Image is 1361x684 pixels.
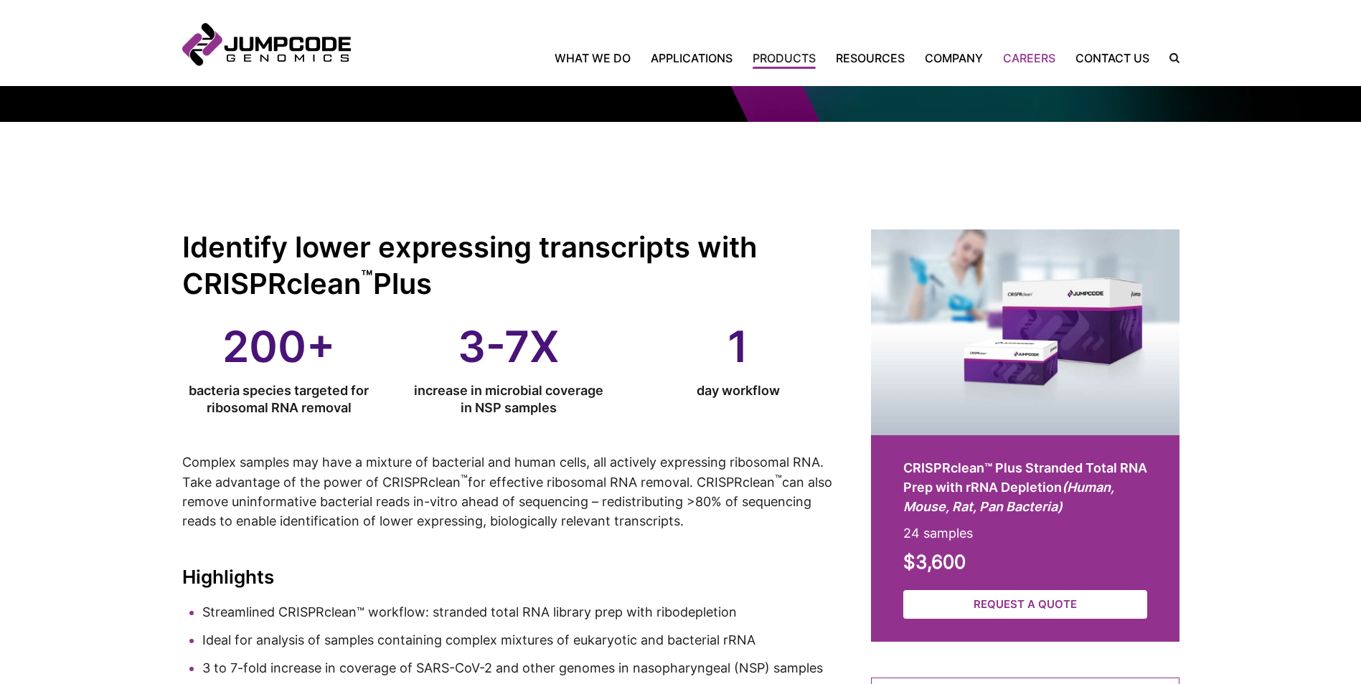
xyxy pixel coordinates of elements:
[461,473,468,485] sup: ™
[903,590,1147,619] a: Request a Quote
[1159,53,1179,63] label: Search the site.
[743,49,826,67] a: Products
[1065,49,1159,67] a: Contact Us
[903,480,1114,514] em: (Human, Mouse, Rat, Pan Bacteria)
[351,49,1159,67] nav: Primary Navigation
[182,566,835,588] h2: Highlights
[641,49,743,67] a: Applications
[641,382,835,399] data-callout-description: day workflow
[903,551,966,573] strong: $3,600
[412,325,606,368] data-callout-value: 3-7X
[202,630,835,650] li: Ideal for analysis of samples containing complex mixtures of eukaryotic and bacterial rRNA
[903,458,1147,516] h2: CRISPRclean™ Plus Stranded Total RNA Prep with rRNA Depletion
[182,452,835,531] p: Complex samples may have a mixture of bacterial and human cells, all actively expressing ribosoma...
[775,473,782,485] sup: ™
[412,382,606,417] data-callout-description: increase in microbial coverage in NSP samples
[202,658,835,678] li: 3 to 7-fold increase in coverage of SARS-CoV-2 and other genomes in nasopharyngeal (NSP) samples
[202,602,835,622] li: Streamlined CRISPRclean™ workflow: stranded total RNA library prep with ribodepletion
[993,49,1065,67] a: Careers
[555,49,641,67] a: What We Do
[903,523,1147,543] p: 24 samples
[826,49,915,67] a: Resources
[361,265,373,288] sup: ™
[182,325,376,368] data-callout-value: 200+
[641,325,835,368] data-callout-value: 1
[915,49,993,67] a: Company
[182,382,376,417] data-callout-description: bacteria species targeted for ribosomal RNA removal
[182,229,835,302] h2: Identify lower expressing transcripts with CRISPRclean Plus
